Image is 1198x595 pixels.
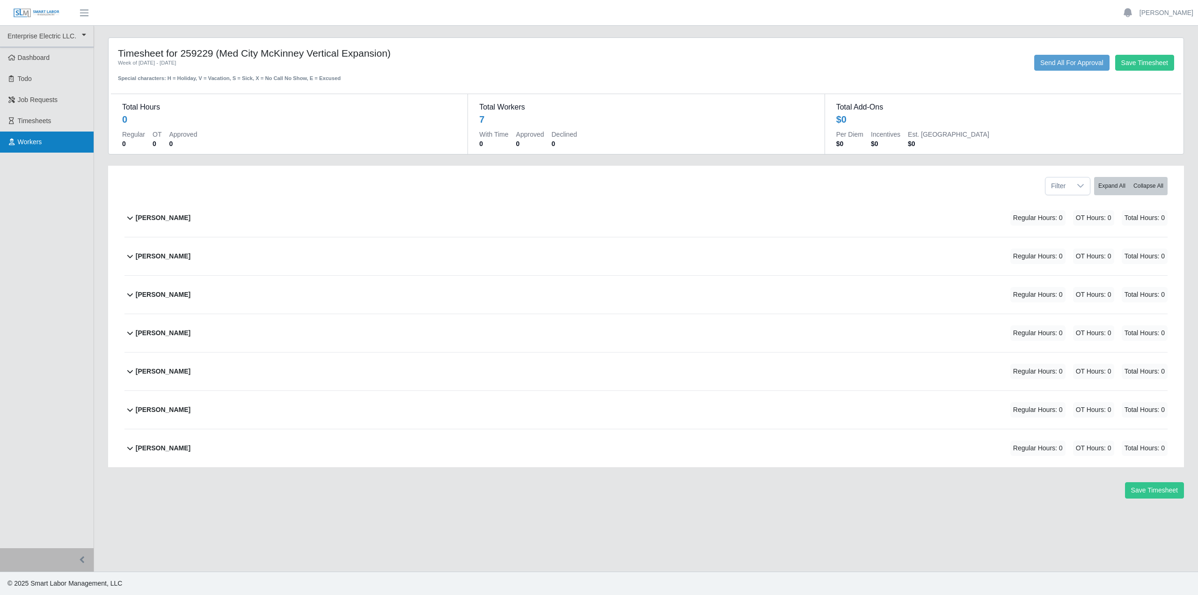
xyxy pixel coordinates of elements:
span: OT Hours: 0 [1073,210,1114,226]
span: Total Hours: 0 [1122,325,1168,341]
span: OT Hours: 0 [1073,249,1114,264]
span: OT Hours: 0 [1073,441,1114,456]
button: [PERSON_NAME] Regular Hours: 0 OT Hours: 0 Total Hours: 0 [124,353,1168,390]
div: bulk actions [1094,177,1168,195]
span: Dashboard [18,54,50,61]
button: Save Timesheet [1115,55,1174,71]
span: OT Hours: 0 [1073,287,1114,302]
b: [PERSON_NAME] [136,367,190,376]
dd: 0 [169,139,197,148]
span: Regular Hours: 0 [1010,287,1066,302]
dt: Total Workers [479,102,813,113]
div: 7 [479,113,484,126]
button: [PERSON_NAME] Regular Hours: 0 OT Hours: 0 Total Hours: 0 [124,276,1168,314]
span: OT Hours: 0 [1073,325,1114,341]
dd: $0 [908,139,989,148]
b: [PERSON_NAME] [136,213,190,223]
button: Send All For Approval [1034,55,1110,71]
span: Total Hours: 0 [1122,210,1168,226]
button: [PERSON_NAME] Regular Hours: 0 OT Hours: 0 Total Hours: 0 [124,429,1168,467]
span: Regular Hours: 0 [1010,441,1066,456]
dd: 0 [516,139,544,148]
dd: 0 [552,139,577,148]
dt: OT [153,130,161,139]
span: Total Hours: 0 [1122,402,1168,418]
span: Workers [18,138,42,146]
span: Regular Hours: 0 [1010,325,1066,341]
dd: 0 [153,139,161,148]
span: Total Hours: 0 [1122,287,1168,302]
span: Regular Hours: 0 [1010,402,1066,418]
div: Special characters: H = Holiday, V = Vacation, S = Sick, X = No Call No Show, E = Excused [118,67,550,82]
span: Timesheets [18,117,51,125]
a: [PERSON_NAME] [1140,8,1193,18]
button: Save Timesheet [1125,482,1184,499]
span: Regular Hours: 0 [1010,364,1066,379]
dt: Total Hours [122,102,456,113]
button: [PERSON_NAME] Regular Hours: 0 OT Hours: 0 Total Hours: 0 [124,199,1168,237]
b: [PERSON_NAME] [136,290,190,300]
button: Expand All [1094,177,1130,195]
div: 0 [122,113,127,126]
dt: Per Diem [836,130,863,139]
h4: Timesheet for 259229 (Med City McKinney Vertical Expansion) [118,47,550,59]
dt: Declined [552,130,577,139]
span: Total Hours: 0 [1122,364,1168,379]
dt: With Time [479,130,508,139]
span: Regular Hours: 0 [1010,210,1066,226]
dd: $0 [871,139,900,148]
dt: Approved [169,130,197,139]
span: OT Hours: 0 [1073,402,1114,418]
button: [PERSON_NAME] Regular Hours: 0 OT Hours: 0 Total Hours: 0 [124,314,1168,352]
span: Total Hours: 0 [1122,441,1168,456]
button: [PERSON_NAME] Regular Hours: 0 OT Hours: 0 Total Hours: 0 [124,237,1168,275]
span: Regular Hours: 0 [1010,249,1066,264]
dd: 0 [122,139,145,148]
dt: Est. [GEOGRAPHIC_DATA] [908,130,989,139]
span: © 2025 Smart Labor Management, LLC [7,580,122,587]
span: OT Hours: 0 [1073,364,1114,379]
span: Todo [18,75,32,82]
b: [PERSON_NAME] [136,328,190,338]
div: Week of [DATE] - [DATE] [118,59,550,67]
dt: Incentives [871,130,900,139]
dt: Approved [516,130,544,139]
button: [PERSON_NAME] Regular Hours: 0 OT Hours: 0 Total Hours: 0 [124,391,1168,429]
dd: $0 [836,139,863,148]
dd: 0 [479,139,508,148]
span: Filter [1045,177,1071,195]
div: $0 [836,113,847,126]
dt: Regular [122,130,145,139]
span: Total Hours: 0 [1122,249,1168,264]
span: Job Requests [18,96,58,103]
b: [PERSON_NAME] [136,443,190,453]
b: [PERSON_NAME] [136,251,190,261]
button: Collapse All [1129,177,1168,195]
b: [PERSON_NAME] [136,405,190,415]
img: SLM Logo [13,8,60,18]
dt: Total Add-Ons [836,102,1170,113]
